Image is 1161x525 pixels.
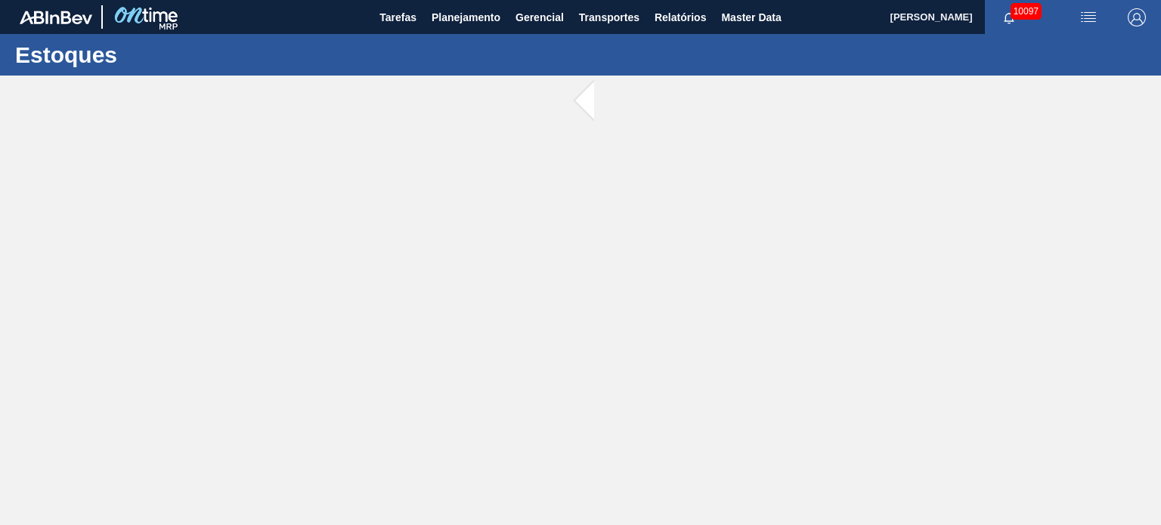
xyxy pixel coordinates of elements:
[432,8,500,26] span: Planejamento
[515,8,564,26] span: Gerencial
[1079,8,1098,26] img: userActions
[579,8,639,26] span: Transportes
[15,46,283,63] h1: Estoques
[985,7,1033,28] button: Notificações
[379,8,416,26] span: Tarefas
[655,8,706,26] span: Relatórios
[20,11,92,24] img: TNhmsLtSVTkK8tSr43FrP2fwEKptu5GPRR3wAAAABJRU5ErkJggg==
[1011,3,1042,20] span: 10097
[721,8,781,26] span: Master Data
[1128,8,1146,26] img: Logout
